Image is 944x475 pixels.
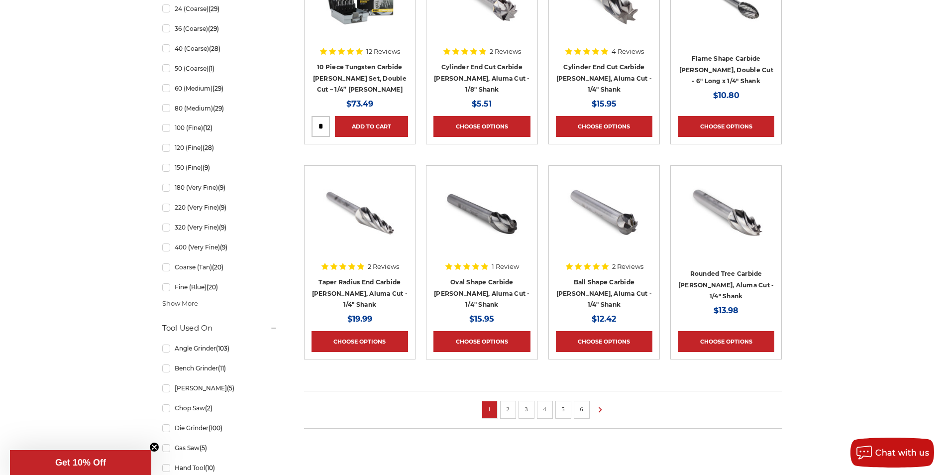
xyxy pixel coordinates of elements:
[485,404,495,415] a: 1
[219,204,226,211] span: (9)
[162,439,278,457] a: Gas Saw
[162,199,278,216] a: 220 (Very Fine)
[556,63,652,93] a: Cylinder End Cut Carbide [PERSON_NAME], Aluma Cut - 1/4" Shank
[678,270,774,300] a: Rounded Tree Carbide [PERSON_NAME], Aluma Cut - 1/4" Shank
[216,345,229,352] span: (103)
[220,243,227,251] span: (9)
[320,173,400,252] img: SL-3NF taper radius shape carbide burr 1/4" shank
[162,258,278,276] a: Coarse (Tan)
[875,448,929,458] span: Chat with us
[207,283,218,291] span: (20)
[850,438,934,468] button: Chat with us
[556,173,652,269] a: SD-3NF ball shape carbide burr 1/4" shank
[149,442,159,452] button: Close teaser
[162,60,278,77] a: 50 (Coarse)
[212,85,223,92] span: (29)
[209,45,220,52] span: (28)
[612,48,644,55] span: 4 Reviews
[205,404,212,412] span: (2)
[490,48,521,55] span: 2 Reviews
[312,331,408,352] a: Choose Options
[219,224,226,231] span: (9)
[434,278,530,308] a: Oval Shape Carbide [PERSON_NAME], Aluma Cut - 1/4" Shank
[162,322,278,334] h5: Tool Used On
[472,99,492,109] span: $5.51
[227,384,234,392] span: (5)
[162,159,278,176] a: 150 (Fine)
[162,100,278,117] a: 80 (Medium)
[203,124,212,131] span: (12)
[162,219,278,236] a: 320 (Very Fine)
[612,263,643,270] span: 2 Reviews
[713,91,739,100] span: $10.80
[162,359,278,377] a: Bench Grinder
[200,444,207,452] span: (5)
[162,238,278,256] a: 400 (Very Fine)
[433,331,530,352] a: Choose Options
[592,314,616,324] span: $12.42
[366,48,400,55] span: 12 Reviews
[162,179,278,196] a: 180 (Very Fine)
[203,144,214,151] span: (28)
[522,404,531,415] a: 3
[679,55,773,85] a: Flame Shape Carbide [PERSON_NAME], Double Cut - 6" Long x 1/4" Shank
[203,164,210,171] span: (9)
[162,340,278,357] a: Angle Grinder
[346,99,373,109] span: $73.49
[162,40,278,57] a: 40 (Coarse)
[162,399,278,417] a: Chop Saw
[162,119,278,136] a: 100 (Fine)
[503,404,513,415] a: 2
[209,424,222,432] span: (100)
[162,80,278,97] a: 60 (Medium)
[213,105,224,112] span: (29)
[162,20,278,37] a: 36 (Coarse)
[335,116,408,137] a: Add to Cart
[433,116,530,137] a: Choose Options
[678,173,774,269] a: SF-3NF rounded tree shape carbide burr 1/4" shank
[434,63,530,93] a: Cylinder End Cut Carbide [PERSON_NAME], Aluma Cut - 1/8" Shank
[312,173,408,269] a: SL-3NF taper radius shape carbide burr 1/4" shank
[678,331,774,352] a: Choose Options
[209,5,219,12] span: (29)
[312,278,408,308] a: Taper Radius End Carbide [PERSON_NAME], Aluma Cut - 1/4" Shank
[556,116,652,137] a: Choose Options
[577,404,587,415] a: 6
[347,314,372,324] span: $19.99
[564,173,644,252] img: SD-3NF ball shape carbide burr 1/4" shank
[10,450,151,475] div: Get 10% OffClose teaser
[492,263,519,270] span: 1 Review
[313,63,407,93] a: 10 Piece Tungsten Carbide [PERSON_NAME] Set, Double Cut – 1/4” [PERSON_NAME]
[162,379,278,397] a: [PERSON_NAME]
[162,139,278,156] a: 120 (Fine)
[205,464,215,472] span: (10)
[162,419,278,437] a: Die Grinder
[55,458,106,468] span: Get 10% Off
[433,173,530,269] a: SE-3NF oval/egg shape carbide burr 1/4" shank
[556,278,652,308] a: Ball Shape Carbide [PERSON_NAME], Aluma Cut - 1/4" Shank
[162,299,198,309] span: Show More
[714,306,738,315] span: $13.98
[556,331,652,352] a: Choose Options
[208,25,219,32] span: (29)
[678,116,774,137] a: Choose Options
[368,263,399,270] span: 2 Reviews
[218,184,225,191] span: (9)
[540,404,550,415] a: 4
[162,278,278,296] a: Fine (Blue)
[592,99,617,109] span: $15.95
[686,173,766,252] img: SF-3NF rounded tree shape carbide burr 1/4" shank
[218,364,226,372] span: (11)
[212,263,223,271] span: (20)
[469,314,494,324] span: $15.95
[558,404,568,415] a: 5
[442,173,522,252] img: SE-3NF oval/egg shape carbide burr 1/4" shank
[209,65,214,72] span: (1)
